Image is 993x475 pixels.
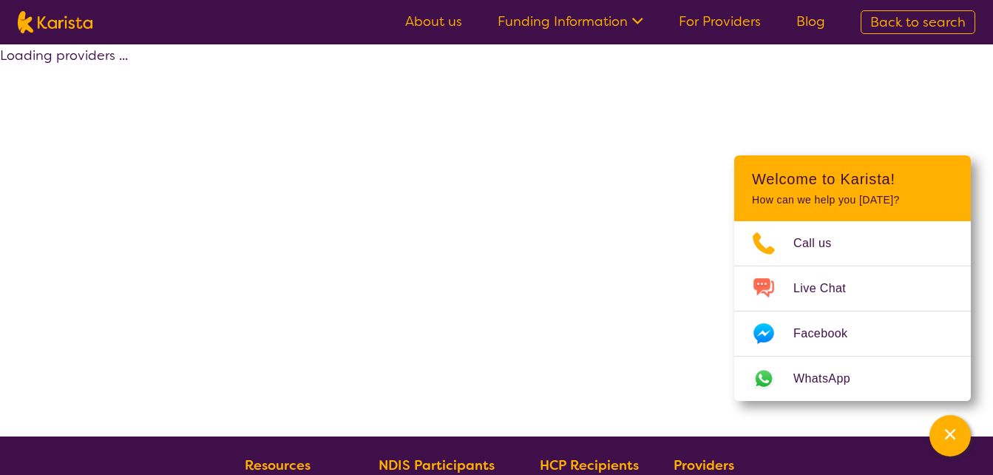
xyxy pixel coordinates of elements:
[498,13,643,30] a: Funding Information
[793,277,864,300] span: Live Chat
[793,323,865,345] span: Facebook
[379,457,495,474] b: NDIS Participants
[752,194,953,206] p: How can we help you [DATE]?
[734,357,971,401] a: Web link opens in a new tab.
[793,232,850,255] span: Call us
[752,170,953,188] h2: Welcome to Karista!
[796,13,825,30] a: Blog
[679,13,761,30] a: For Providers
[870,13,966,31] span: Back to search
[861,10,975,34] a: Back to search
[540,457,639,474] b: HCP Recipients
[929,415,971,457] button: Channel Menu
[734,155,971,401] div: Channel Menu
[674,457,734,474] b: Providers
[245,457,311,474] b: Resources
[734,221,971,401] ul: Choose channel
[793,368,868,390] span: WhatsApp
[405,13,462,30] a: About us
[18,11,92,33] img: Karista logo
